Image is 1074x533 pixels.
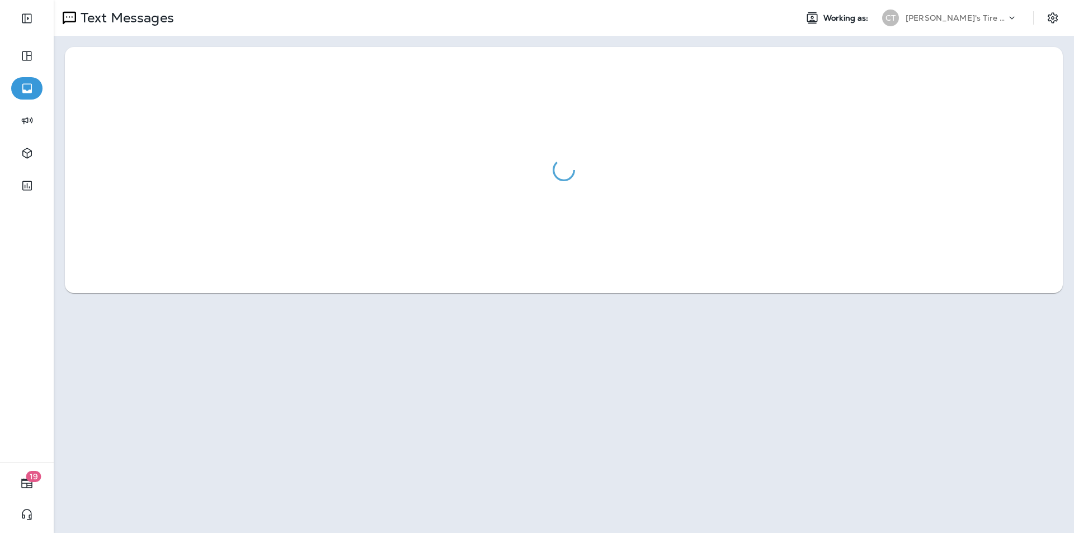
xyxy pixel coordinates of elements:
[76,10,174,26] p: Text Messages
[26,471,41,482] span: 19
[823,13,871,23] span: Working as:
[906,13,1006,22] p: [PERSON_NAME]'s Tire & Auto
[11,7,43,30] button: Expand Sidebar
[11,472,43,494] button: 19
[882,10,899,26] div: CT
[1043,8,1063,28] button: Settings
